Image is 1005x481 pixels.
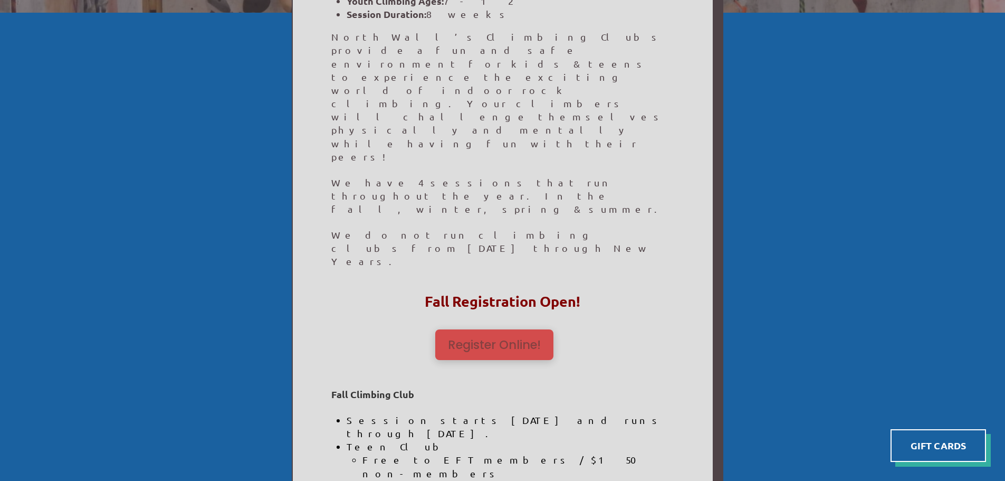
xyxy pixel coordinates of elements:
[435,329,553,360] a: Register Online!
[331,228,674,268] p: We do not run climbing clubs from [DATE] through New Years.
[331,30,674,163] p: North Wall’s Climbing Clubs provide a fun and safe environment for kids & teens to experience the...
[448,339,541,351] span: Register Online!
[347,413,674,440] li: Session starts [DATE] and runs through [DATE].
[331,388,414,400] strong: Fall Climbing Club
[347,8,426,20] strong: Session Duration:
[347,7,674,21] li: 8 weeks
[331,176,674,216] p: We have 4 sessions that run throughout the year. In the fall, winter, spring & summer.
[425,292,580,310] span: Fall Registration Open!
[362,453,674,479] li: Free to EFT members / $150 non-members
